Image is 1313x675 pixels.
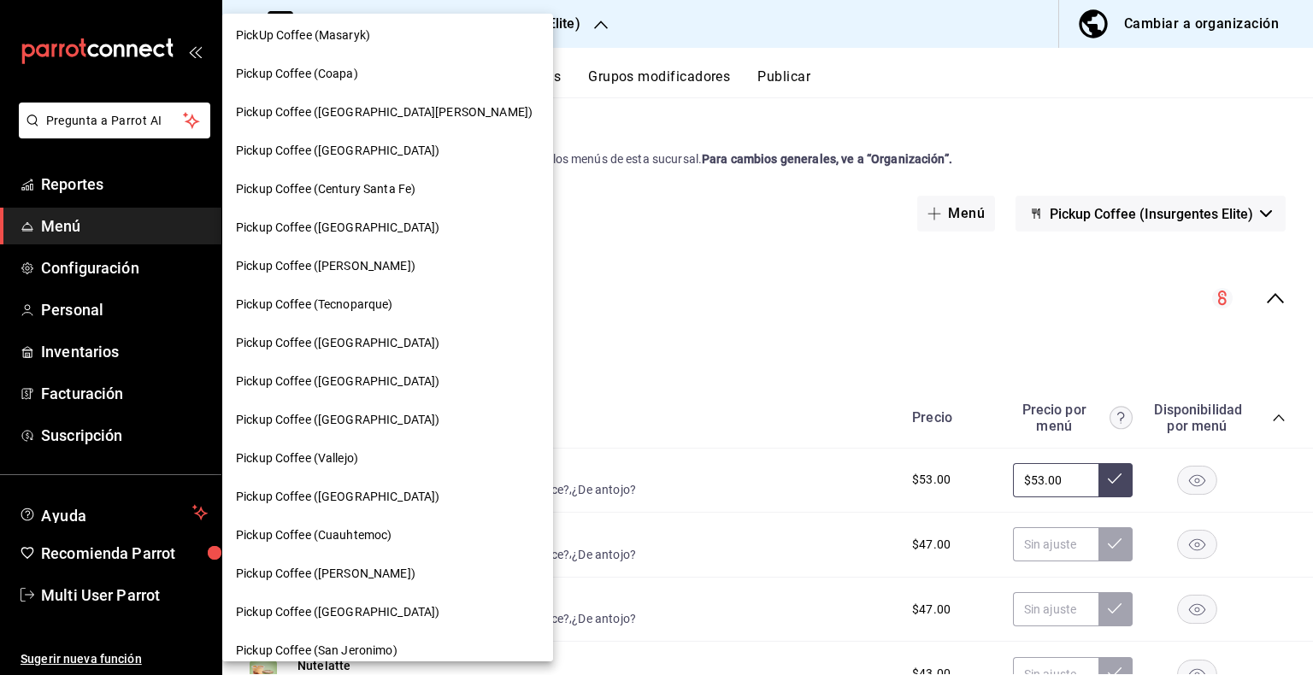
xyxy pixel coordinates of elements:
[236,565,415,583] span: Pickup Coffee ([PERSON_NAME])
[222,401,553,439] div: Pickup Coffee ([GEOGRAPHIC_DATA])
[222,247,553,285] div: Pickup Coffee ([PERSON_NAME])
[236,180,415,198] span: Pickup Coffee (Century Santa Fe)
[222,593,553,631] div: Pickup Coffee ([GEOGRAPHIC_DATA])
[236,142,439,160] span: Pickup Coffee ([GEOGRAPHIC_DATA])
[236,103,533,121] span: Pickup Coffee ([GEOGRAPHIC_DATA][PERSON_NAME])
[222,478,553,516] div: Pickup Coffee ([GEOGRAPHIC_DATA])
[236,642,397,660] span: Pickup Coffee (San Jeronimo)
[236,296,393,314] span: Pickup Coffee (Tecnoparque)
[236,603,439,621] span: Pickup Coffee ([GEOGRAPHIC_DATA])
[236,449,358,467] span: Pickup Coffee (Vallejo)
[222,362,553,401] div: Pickup Coffee ([GEOGRAPHIC_DATA])
[236,411,439,429] span: Pickup Coffee ([GEOGRAPHIC_DATA])
[222,170,553,208] div: Pickup Coffee (Century Santa Fe)
[222,439,553,478] div: Pickup Coffee (Vallejo)
[222,55,553,93] div: Pickup Coffee (Coapa)
[236,65,358,83] span: Pickup Coffee (Coapa)
[222,555,553,593] div: Pickup Coffee ([PERSON_NAME])
[236,488,439,506] span: Pickup Coffee ([GEOGRAPHIC_DATA])
[236,257,415,275] span: Pickup Coffee ([PERSON_NAME])
[236,334,439,352] span: Pickup Coffee ([GEOGRAPHIC_DATA])
[222,631,553,670] div: Pickup Coffee (San Jeronimo)
[222,285,553,324] div: Pickup Coffee (Tecnoparque)
[236,373,439,390] span: Pickup Coffee ([GEOGRAPHIC_DATA])
[222,93,553,132] div: Pickup Coffee ([GEOGRAPHIC_DATA][PERSON_NAME])
[222,324,553,362] div: Pickup Coffee ([GEOGRAPHIC_DATA])
[236,219,439,237] span: Pickup Coffee ([GEOGRAPHIC_DATA])
[222,16,553,55] div: PickUp Coffee (Masaryk)
[236,526,392,544] span: Pickup Coffee (Cuauhtemoc)
[236,26,370,44] span: PickUp Coffee (Masaryk)
[222,208,553,247] div: Pickup Coffee ([GEOGRAPHIC_DATA])
[222,516,553,555] div: Pickup Coffee (Cuauhtemoc)
[222,132,553,170] div: Pickup Coffee ([GEOGRAPHIC_DATA])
